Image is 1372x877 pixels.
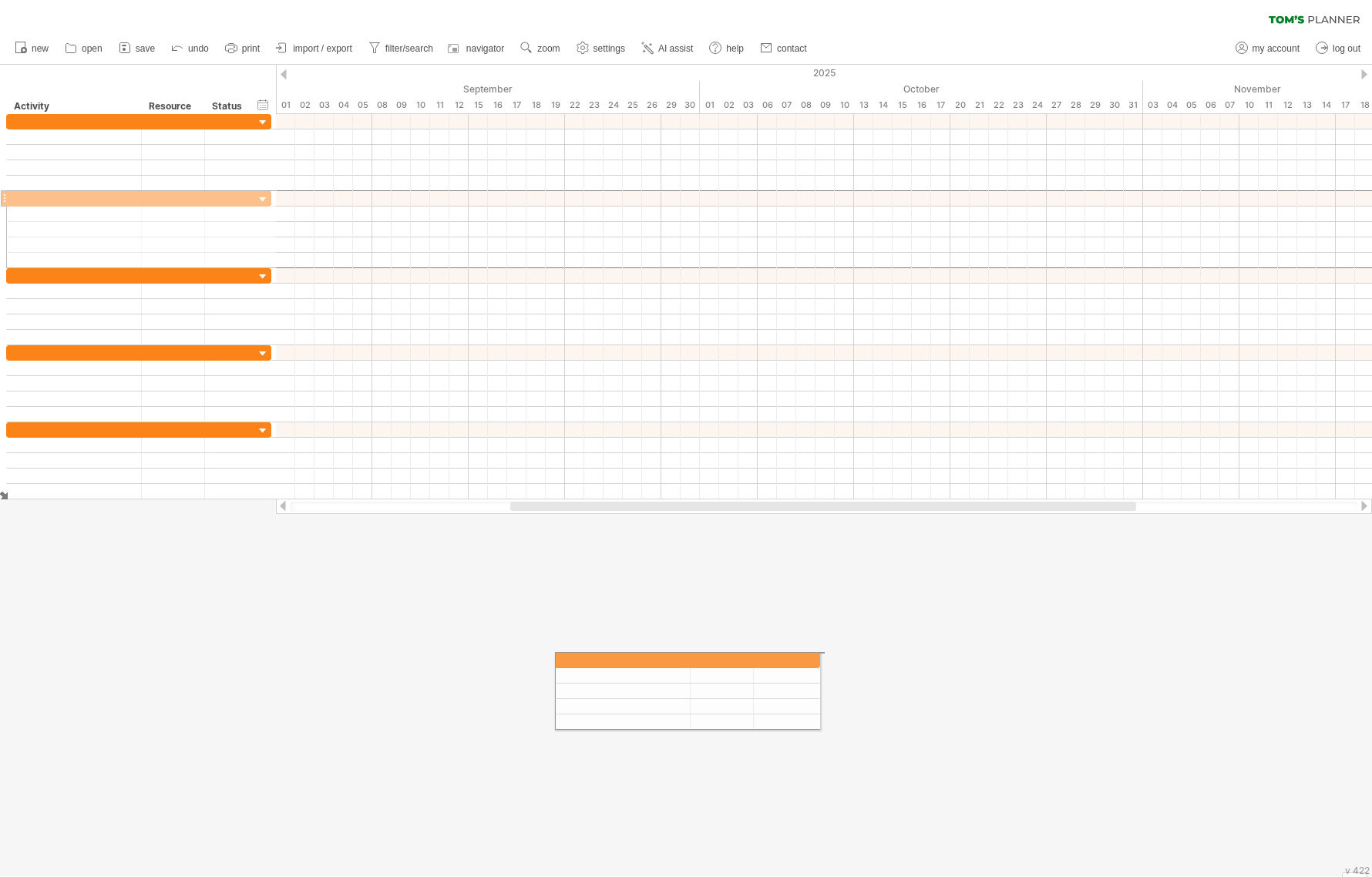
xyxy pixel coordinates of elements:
[537,43,560,54] span: zoom
[392,97,411,113] div: Tuesday, 9 September 2025
[1239,97,1259,113] div: Monday, 10 November 2025
[526,97,546,113] div: Thursday, 18 September 2025
[1220,97,1239,113] div: Friday, 7 November 2025
[796,97,815,113] div: Wednesday, 8 October 2025
[758,97,777,113] div: Monday, 6 October 2025
[411,97,430,113] div: Wednesday, 10 September 2025
[661,97,681,113] div: Monday, 29 September 2025
[604,97,623,113] div: Wednesday, 24 September 2025
[738,97,758,113] div: Friday, 3 October 2025
[488,97,507,113] div: Tuesday, 16 September 2025
[642,97,661,113] div: Friday, 26 September 2025
[295,97,314,113] div: Tuesday, 2 September 2025
[573,39,630,59] a: settings
[136,43,155,54] span: save
[11,39,53,59] a: new
[1008,97,1027,113] div: Thursday, 23 October 2025
[334,97,353,113] div: Thursday, 4 September 2025
[365,39,438,59] a: filter/search
[149,99,196,114] div: Resource
[912,97,931,113] div: Thursday, 16 October 2025
[276,81,700,97] div: September 2025
[594,43,625,54] span: settings
[353,97,372,113] div: Friday, 5 September 2025
[658,43,693,54] span: AI assist
[950,97,970,113] div: Monday, 20 October 2025
[188,43,209,54] span: undo
[1297,97,1317,113] div: Thursday, 13 November 2025
[272,39,357,59] a: import / export
[970,97,989,113] div: Tuesday, 21 October 2025
[815,97,835,113] div: Thursday, 9 October 2025
[276,97,295,113] div: Monday, 1 September 2025
[1259,97,1278,113] div: Tuesday, 11 November 2025
[700,81,1143,97] div: October 2025
[1232,39,1304,59] a: my account
[1066,97,1085,113] div: Tuesday, 28 October 2025
[167,39,214,59] a: undo
[82,43,103,54] span: open
[931,97,950,113] div: Friday, 17 October 2025
[449,97,469,113] div: Friday, 12 September 2025
[1317,97,1336,113] div: Friday, 14 November 2025
[446,39,509,59] a: navigator
[637,39,698,59] a: AI assist
[61,39,107,59] a: open
[1027,97,1047,113] div: Friday, 24 October 2025
[989,97,1008,113] div: Wednesday, 22 October 2025
[1182,97,1201,113] div: Wednesday, 5 November 2025
[115,39,160,59] a: save
[1143,97,1162,113] div: Monday, 3 November 2025
[372,97,392,113] div: Monday, 8 September 2025
[314,97,334,113] div: Wednesday, 3 September 2025
[584,97,604,113] div: Tuesday, 23 September 2025
[469,97,488,113] div: Monday, 15 September 2025
[1333,43,1360,54] span: log out
[1278,97,1297,113] div: Wednesday, 12 November 2025
[507,97,526,113] div: Wednesday, 17 September 2025
[212,99,246,114] div: Status
[516,39,564,59] a: zoom
[777,97,796,113] div: Tuesday, 7 October 2025
[893,97,912,113] div: Wednesday, 15 October 2025
[623,97,642,113] div: Thursday, 25 September 2025
[777,43,807,54] span: contact
[854,97,873,113] div: Monday, 13 October 2025
[1345,865,1370,876] div: v 422
[242,43,260,54] span: print
[1124,97,1143,113] div: Friday, 31 October 2025
[1105,97,1124,113] div: Thursday, 30 October 2025
[1201,97,1220,113] div: Thursday, 6 November 2025
[756,39,812,59] a: contact
[719,97,738,113] div: Thursday, 2 October 2025
[546,97,565,113] div: Friday, 19 September 2025
[32,43,49,54] span: new
[14,99,133,114] div: Activity
[1162,97,1182,113] div: Tuesday, 4 November 2025
[221,39,264,59] a: print
[1312,39,1365,59] a: log out
[466,43,504,54] span: navigator
[1047,97,1066,113] div: Monday, 27 October 2025
[1342,872,1367,877] div: Show Legend
[1253,43,1300,54] span: my account
[1085,97,1105,113] div: Wednesday, 29 October 2025
[873,97,893,113] div: Tuesday, 14 October 2025
[705,39,748,59] a: help
[385,43,433,54] span: filter/search
[681,97,700,113] div: Tuesday, 30 September 2025
[565,97,584,113] div: Monday, 22 September 2025
[293,43,352,54] span: import / export
[726,43,744,54] span: help
[1336,97,1355,113] div: Monday, 17 November 2025
[835,97,854,113] div: Friday, 10 October 2025
[430,97,449,113] div: Thursday, 11 September 2025
[700,97,719,113] div: Wednesday, 1 October 2025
